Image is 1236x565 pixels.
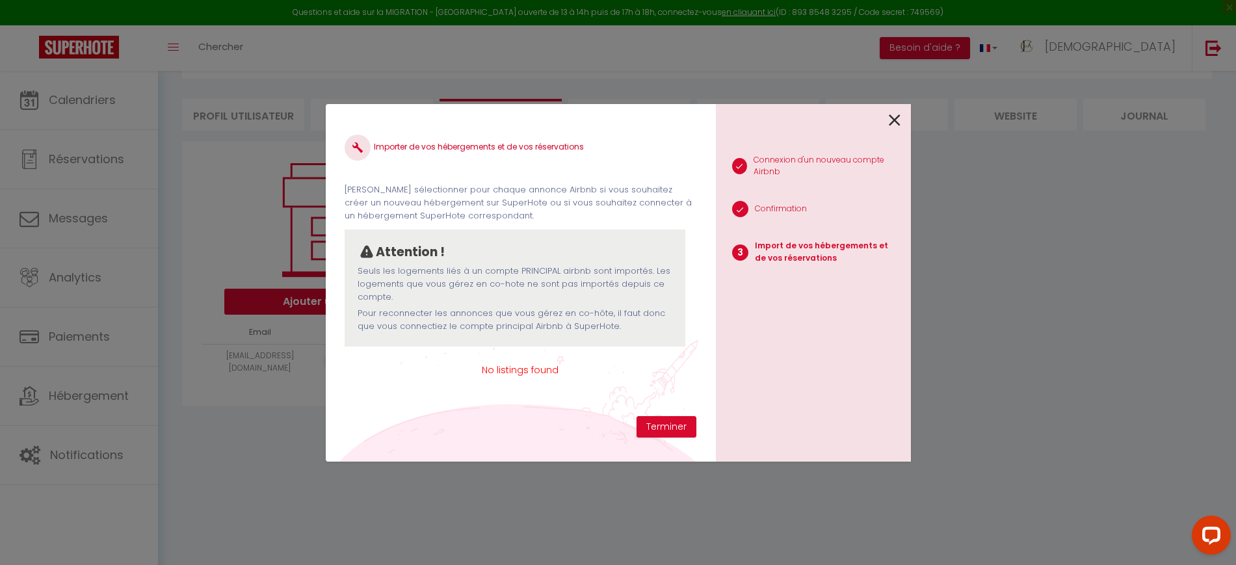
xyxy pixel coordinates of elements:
p: Attention ! [376,243,445,262]
p: Connexion d'un nouveau compte Airbnb [754,154,901,179]
h4: Importer de vos hébergements et de vos réservations [345,135,696,161]
iframe: LiveChat chat widget [1181,510,1236,565]
button: Terminer [637,416,696,438]
p: Pour reconnecter les annonces que vous gérez en co-hôte, il faut donc que vous connectiez le comp... [358,307,672,334]
p: Seuls les logements liés à un compte PRINCIPAL airbnb sont importés. Les logements que vous gérez... [358,265,672,304]
p: Confirmation [755,203,807,215]
span: No listings found [345,363,696,377]
p: [PERSON_NAME] sélectionner pour chaque annonce Airbnb si vous souhaitez créer un nouveau hébergem... [345,183,696,223]
span: 3 [732,244,748,261]
p: Import de vos hébergements et de vos réservations [755,240,901,265]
